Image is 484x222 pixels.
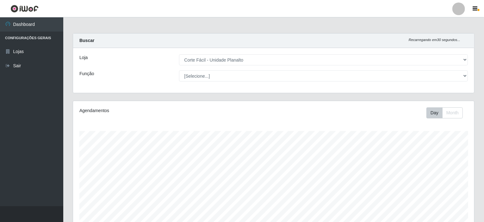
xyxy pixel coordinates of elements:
strong: Buscar [79,38,94,43]
div: Toolbar with button groups [426,107,468,118]
div: Agendamentos [79,107,236,114]
i: Recarregando em 30 segundos... [409,38,460,42]
img: CoreUI Logo [10,5,39,13]
button: Day [426,107,443,118]
button: Month [442,107,463,118]
label: Função [79,70,94,77]
label: Loja [79,54,88,61]
div: First group [426,107,463,118]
